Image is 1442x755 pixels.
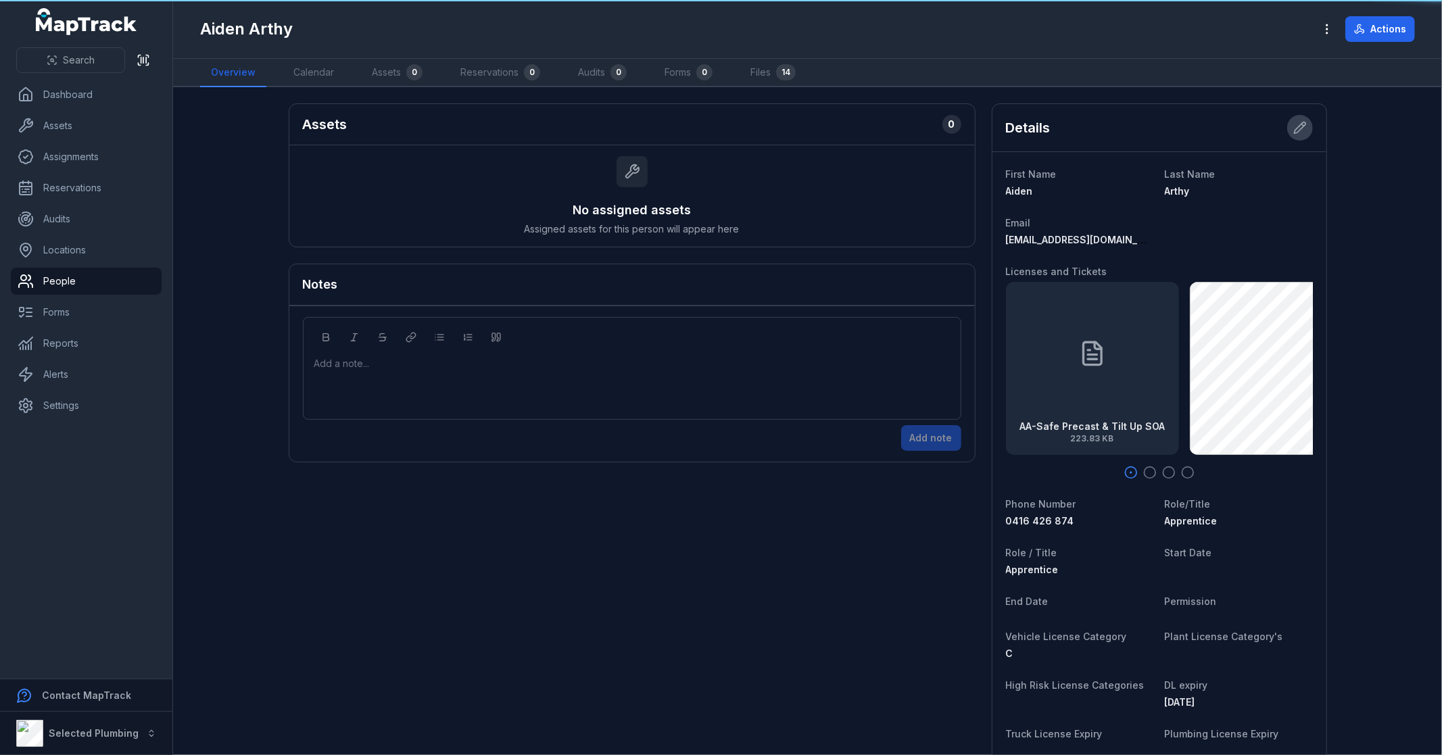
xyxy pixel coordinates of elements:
[1006,595,1049,607] span: End Date
[11,81,162,108] a: Dashboard
[11,392,162,419] a: Settings
[1165,728,1279,739] span: Plumbing License Expiry
[11,237,162,264] a: Locations
[1006,168,1057,180] span: First Name
[42,689,131,701] strong: Contact MapTrack
[1019,433,1165,444] span: 223.83 KB
[567,59,638,87] a: Audits0
[740,59,807,87] a: Files14
[11,143,162,170] a: Assignments
[1165,547,1212,558] span: Start Date
[361,59,433,87] a: Assets0
[450,59,551,87] a: Reservations0
[1165,696,1195,708] span: [DATE]
[1165,595,1217,607] span: Permission
[11,268,162,295] a: People
[36,8,137,35] a: MapTrack
[1165,631,1283,642] span: Plant License Category's
[1006,547,1057,558] span: Role / Title
[1006,515,1074,527] span: 0416 426 874
[1165,679,1208,691] span: DL expiry
[200,59,266,87] a: Overview
[63,53,95,67] span: Search
[696,64,713,80] div: 0
[1006,217,1031,228] span: Email
[1006,631,1127,642] span: Vehicle License Category
[1165,185,1190,197] span: Arthy
[610,64,627,80] div: 0
[11,112,162,139] a: Assets
[1006,648,1013,659] span: C
[303,275,338,294] h3: Notes
[11,299,162,326] a: Forms
[654,59,723,87] a: Forms0
[1165,696,1195,708] time: 10/19/2025, 12:00:00 AM
[11,330,162,357] a: Reports
[49,727,139,739] strong: Selected Plumbing
[406,64,423,80] div: 0
[1006,679,1145,691] span: High Risk License Categories
[1006,564,1059,575] span: Apprentice
[1006,266,1107,277] span: Licenses and Tickets
[1006,185,1033,197] span: Aiden
[1345,16,1415,42] button: Actions
[11,174,162,201] a: Reservations
[942,115,961,134] div: 0
[524,64,540,80] div: 0
[1006,118,1051,137] h2: Details
[200,18,293,40] h1: Aiden Arthy
[1165,168,1216,180] span: Last Name
[1165,498,1211,510] span: Role/Title
[1006,728,1103,739] span: Truck License Expiry
[303,115,347,134] h2: Assets
[1165,515,1218,527] span: Apprentice
[573,201,691,220] h3: No assigned assets
[776,64,796,80] div: 14
[11,361,162,388] a: Alerts
[1006,498,1076,510] span: Phone Number
[283,59,345,87] a: Calendar
[1006,234,1169,245] span: [EMAIL_ADDRESS][DOMAIN_NAME]
[16,47,125,73] button: Search
[1019,420,1165,433] strong: AA-Safe Precast & Tilt Up SOA
[11,205,162,233] a: Audits
[525,222,740,236] span: Assigned assets for this person will appear here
